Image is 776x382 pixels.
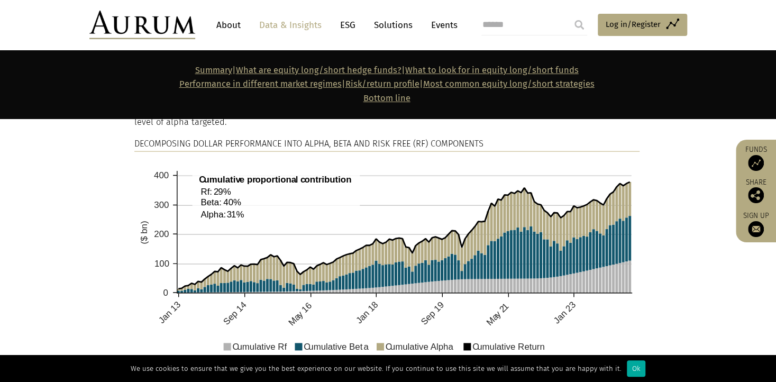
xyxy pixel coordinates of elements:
[134,137,640,151] p: DECOMPOSING DOLLAR PERFORMANCE INTO ALPHA, BETA AND RISK FREE (RF) COMPONENTS
[236,65,401,75] a: What are equity long/short hedge funds?
[748,155,764,171] img: Access Funds
[741,211,771,237] a: Sign up
[748,221,764,237] img: Sign up to our newsletter
[569,14,590,35] input: Submit
[369,15,418,35] a: Solutions
[345,79,419,89] a: Risk/return profile
[426,15,458,35] a: Events
[363,93,410,103] a: Bottom line
[606,18,661,31] span: Log in/Register
[254,15,327,35] a: Data & Insights
[179,65,595,103] strong: | | | |
[179,79,342,89] a: Performance in different market regimes
[335,15,361,35] a: ESG
[748,187,764,203] img: Share this post
[195,65,232,75] a: Summary
[89,11,195,39] img: Aurum
[627,360,645,377] div: Ok
[741,179,771,203] div: Share
[598,14,687,36] a: Log in/Register
[211,15,246,35] a: About
[741,145,771,171] a: Funds
[423,79,595,89] a: Most common equity long/short strategies
[405,65,579,75] a: What to look for in equity long/short funds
